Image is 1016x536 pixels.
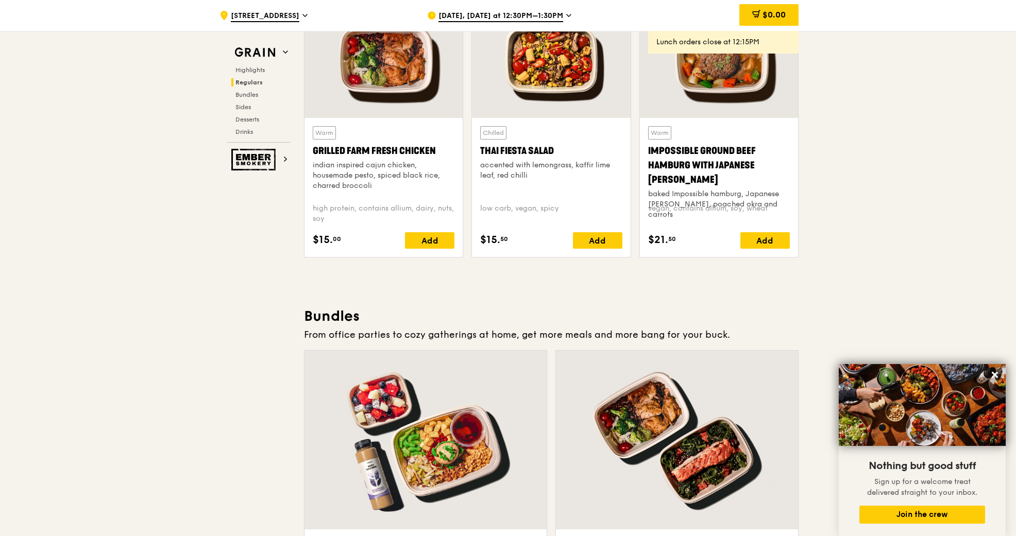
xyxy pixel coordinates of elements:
button: Join the crew [859,506,985,524]
span: Nothing but good stuff [869,460,976,472]
div: vegan, contains allium, soy, wheat [648,203,790,224]
img: Grain web logo [231,43,279,62]
span: $0.00 [763,10,786,20]
div: Grilled Farm Fresh Chicken [313,144,454,158]
span: Bundles [235,91,258,98]
div: low carb, vegan, spicy [480,203,622,224]
img: Ember Smokery web logo [231,149,279,170]
span: 50 [668,235,676,243]
div: Lunch orders close at 12:15PM [656,37,790,47]
div: Add [405,232,454,249]
span: Sides [235,103,251,111]
span: Highlights [235,66,265,74]
h3: Bundles [304,307,799,325]
img: DSC07876-Edit02-Large.jpeg [839,364,1006,446]
span: Drinks [235,128,253,135]
div: Add [740,232,790,249]
div: Warm [648,126,671,140]
span: [DATE], [DATE] at 12:30PM–1:30PM [438,11,563,22]
div: high protein, contains allium, dairy, nuts, soy [313,203,454,224]
span: 00 [333,235,341,243]
div: Chilled [480,126,506,140]
span: Sign up for a welcome treat delivered straight to your inbox. [867,477,977,497]
div: accented with lemongrass, kaffir lime leaf, red chilli [480,160,622,181]
button: Close [987,367,1003,383]
div: From office parties to cozy gatherings at home, get more meals and more bang for your buck. [304,327,799,342]
div: baked Impossible hamburg, Japanese [PERSON_NAME], poached okra and carrots [648,189,790,220]
span: [STREET_ADDRESS] [231,11,299,22]
div: Warm [313,126,336,140]
span: $15. [480,232,500,248]
span: Desserts [235,116,259,123]
div: Impossible Ground Beef Hamburg with Japanese [PERSON_NAME] [648,144,790,187]
span: 50 [500,235,508,243]
div: Add [573,232,622,249]
span: Regulars [235,79,263,86]
div: Thai Fiesta Salad [480,144,622,158]
span: $21. [648,232,668,248]
span: $15. [313,232,333,248]
div: indian inspired cajun chicken, housemade pesto, spiced black rice, charred broccoli [313,160,454,191]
